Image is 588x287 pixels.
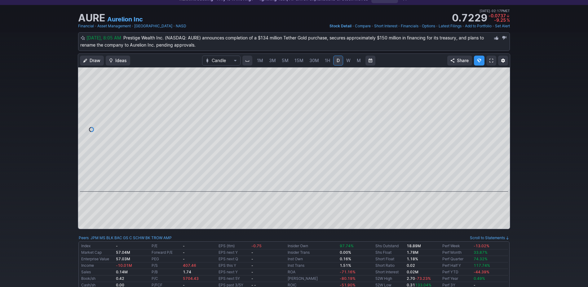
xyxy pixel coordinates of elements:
a: Asset Management [97,23,131,29]
a: Stock Detail [329,23,351,29]
span: 30M [309,58,319,63]
span: 3M [269,58,276,63]
span: 15M [294,58,303,63]
td: Book/sh [80,275,115,282]
b: 1.74 [183,270,191,274]
span: • [352,23,354,29]
td: Inst Trans [286,262,338,269]
b: - [183,250,185,255]
span: • [173,23,175,29]
span: -44.39% [474,270,489,274]
td: EPS next Y [217,249,250,256]
span: Latest Filings [439,24,462,28]
b: - [251,276,253,281]
td: ROA [286,269,338,275]
b: 1.78M [407,250,418,255]
a: JPM [91,235,99,241]
b: - [183,244,185,248]
button: Draw [80,56,104,66]
b: 0.42 [116,276,124,281]
button: Chart Settings [498,56,508,66]
span: -10.01M [116,263,132,268]
span: • [462,23,464,29]
td: Insider Own [286,243,338,249]
td: Perf Year [441,275,472,282]
span: • [371,23,374,29]
span: % [506,17,510,23]
a: MS [99,235,105,241]
a: BK [145,235,150,241]
a: BAC [114,235,122,241]
span: 1M [257,58,263,63]
button: Share [447,56,472,66]
span: Stock Detail [329,24,351,28]
button: Explore new features [474,56,484,66]
a: 5M [279,56,291,66]
td: Shs Outstand [374,243,405,249]
td: Shs Float [374,249,405,256]
b: 18.89M [407,244,421,248]
a: Scroll to Statements [470,235,509,240]
a: Set Alert [495,23,510,29]
td: Inst Own [286,256,338,262]
td: Perf Quarter [441,256,472,262]
a: BLK [106,235,113,241]
span: • [490,8,492,14]
span: Draw [90,57,100,64]
a: 0.02M [407,270,418,274]
span: 117.74% [474,263,490,268]
span: M [357,58,361,63]
b: 57.03M [116,257,130,261]
td: Perf Week [441,243,472,249]
a: Aurelion Inc [107,15,143,24]
span: • [95,23,97,29]
span: Share [457,57,469,64]
span: 97.74% [340,244,354,248]
span: [DATE] 02:17PM ET [480,8,510,14]
a: 1.18% [407,257,418,261]
td: Forward P/E [150,249,182,256]
b: 1.51% [340,263,351,268]
a: SCHW [133,235,144,241]
span: 5M [282,58,289,63]
span: -0.75 [251,244,262,248]
a: Short Ratio [375,263,395,268]
a: [GEOGRAPHIC_DATA] [134,23,172,29]
span: Ideas [115,57,127,64]
span: 5704.43 [183,276,199,281]
span: 33.87% [474,250,488,255]
b: 0.16% [340,257,351,261]
td: Perf Half Y [441,262,472,269]
button: Ideas [106,56,130,66]
td: Insider Trans [286,249,338,256]
span: -73.23% [415,276,431,281]
td: EPS next Y [217,269,250,275]
span: 0.49% [474,276,485,281]
h1: AURE [78,13,105,23]
a: NASD [176,23,186,29]
b: - [251,250,253,255]
a: W [343,56,353,66]
span: 74.32% [474,257,488,261]
b: 57.04M [116,250,130,255]
span: • [436,23,438,29]
span: -71.16% [340,270,356,274]
button: Chart Type [202,56,241,66]
a: Short Interest [375,270,399,274]
td: EPS next Q [217,256,250,262]
td: P/B [150,269,182,275]
td: EPS (ttm) [217,243,250,249]
a: Latest Filings [439,23,462,29]
a: 30M [307,56,322,66]
a: 0.02 [407,263,415,268]
td: Enterprise Value [80,256,115,262]
a: TROW [151,235,162,241]
td: P/S [150,262,182,269]
button: Range [365,56,375,66]
td: [PERSON_NAME] [286,275,338,282]
span: -13.02% [474,244,489,248]
span: • [131,23,134,29]
td: Perf YTD [441,269,472,275]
